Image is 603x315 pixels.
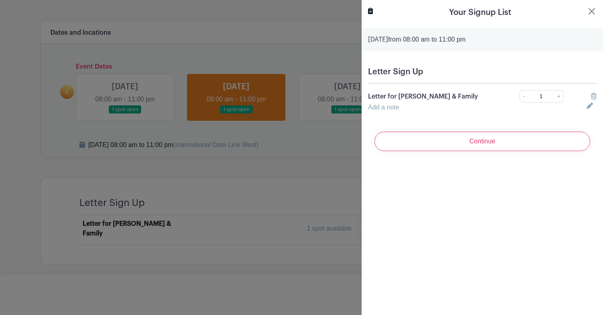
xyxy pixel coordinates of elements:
[587,6,597,16] button: Close
[368,36,388,43] strong: [DATE]
[554,90,564,103] a: +
[368,104,399,111] a: Add a note
[449,6,511,19] h5: Your Signup List
[368,92,497,101] p: Letter for [PERSON_NAME] & Family
[520,90,528,103] a: -
[374,132,590,151] input: Continue
[368,35,597,44] p: from 08:00 am to 11:00 pm
[368,67,597,77] h5: Letter Sign Up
